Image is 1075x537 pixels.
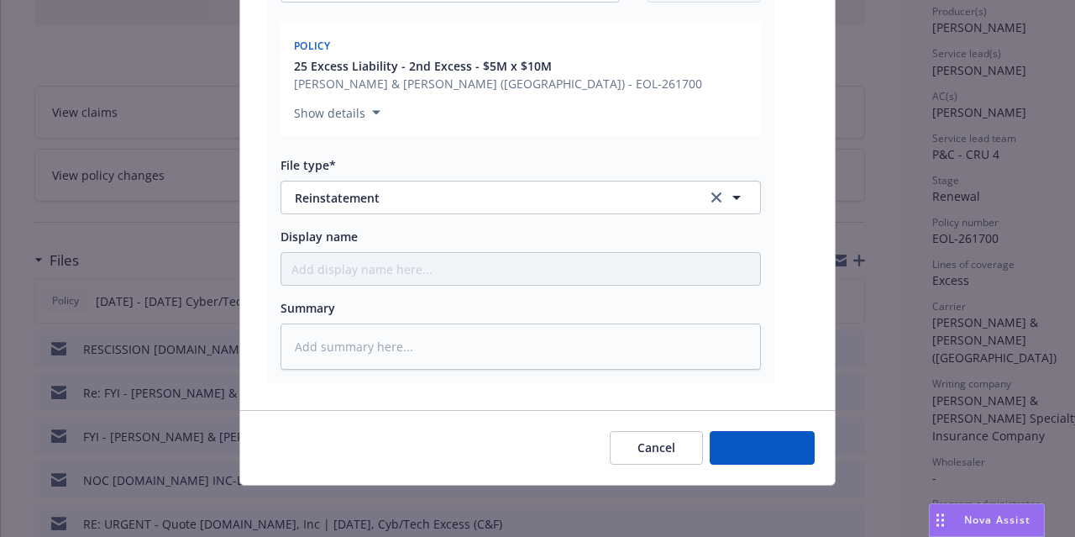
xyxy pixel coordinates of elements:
button: Nova Assist [929,503,1045,537]
button: Add files [710,431,815,465]
button: Cancel [610,431,703,465]
span: Cancel [637,440,675,455]
span: Summary [281,300,335,316]
span: Add files [737,440,787,455]
input: Add display name here... [281,253,760,285]
div: Drag to move [930,504,951,536]
span: Nova Assist [964,513,1030,527]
